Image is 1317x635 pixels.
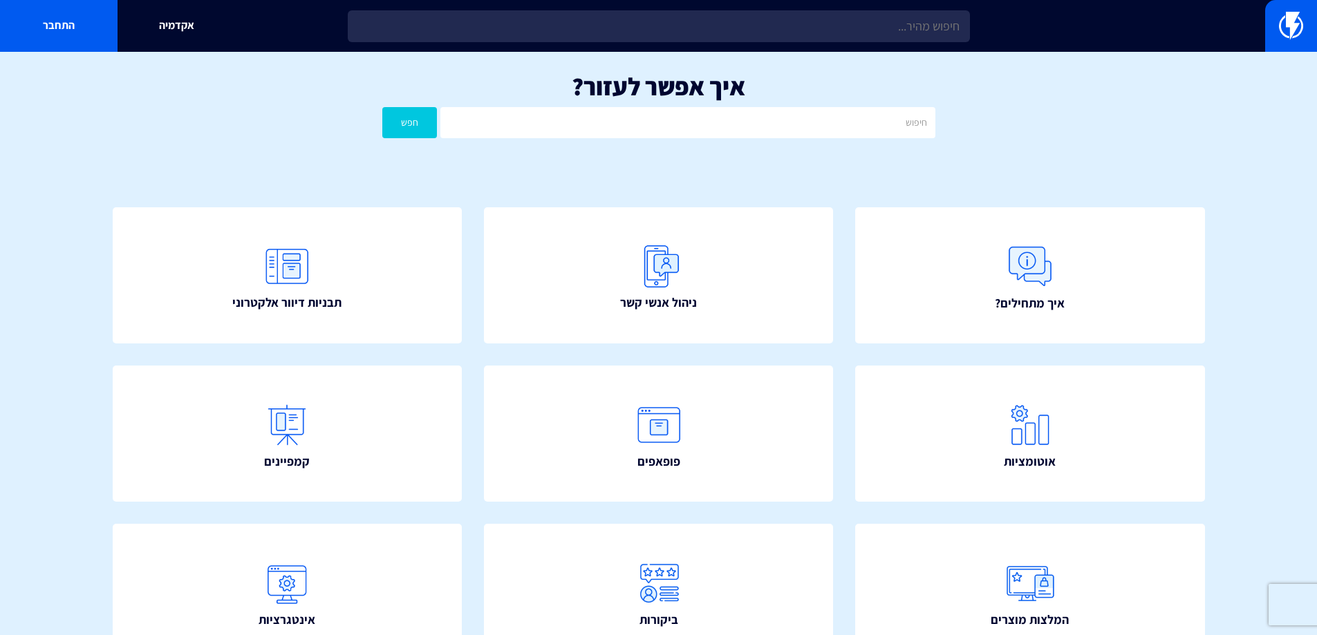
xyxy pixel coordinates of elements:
[259,611,315,629] span: אינטגרציות
[382,107,438,138] button: חפש
[855,366,1205,502] a: אוטומציות
[348,10,970,42] input: חיפוש מהיר...
[232,294,342,312] span: תבניות דיוור אלקטרוני
[21,73,1296,100] h1: איך אפשר לעזור?
[620,294,697,312] span: ניהול אנשי קשר
[639,611,678,629] span: ביקורות
[484,366,834,502] a: פופאפים
[440,107,935,138] input: חיפוש
[995,294,1065,312] span: איך מתחילים?
[484,207,834,344] a: ניהול אנשי קשר
[1004,453,1056,471] span: אוטומציות
[855,207,1205,344] a: איך מתחילים?
[991,611,1069,629] span: המלצות מוצרים
[113,366,463,502] a: קמפיינים
[264,453,310,471] span: קמפיינים
[637,453,680,471] span: פופאפים
[113,207,463,344] a: תבניות דיוור אלקטרוני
